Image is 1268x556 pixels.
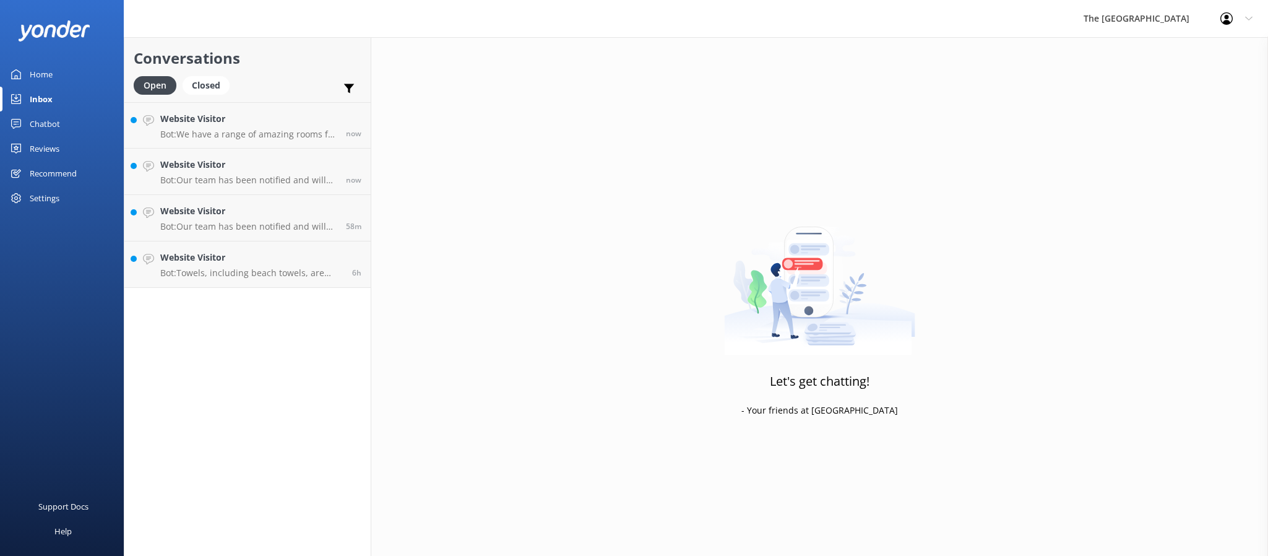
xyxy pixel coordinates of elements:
span: 10:01am 11-Aug-2025 (UTC -10:00) Pacific/Honolulu [352,267,361,278]
img: artwork of a man stealing a conversation from at giant smartphone [724,201,915,355]
a: Website VisitorBot:Our team has been notified and will be with you as soon as possible. Alternati... [124,195,371,241]
div: Inbox [30,87,53,111]
img: yonder-white-logo.png [19,20,90,41]
span: 04:02pm 11-Aug-2025 (UTC -10:00) Pacific/Honolulu [346,175,361,185]
p: Bot: Our team has been notified and will be with you as soon as possible. Alternatively, you can ... [160,175,337,186]
a: Website VisitorBot:We have a range of amazing rooms for you to choose from. The best way to help ... [124,102,371,149]
h3: Let's get chatting! [770,371,869,391]
a: Website VisitorBot:Our team has been notified and will be with you as soon as possible. Alternati... [124,149,371,195]
h4: Website Visitor [160,204,337,218]
div: Support Docs [38,494,88,519]
h4: Website Visitor [160,251,343,264]
a: Website VisitorBot:Towels, including beach towels, are complimentary for in-house guests. Beach t... [124,241,371,288]
h2: Conversations [134,46,361,70]
div: Home [30,62,53,87]
p: Bot: We have a range of amazing rooms for you to choose from. The best way to help you decide on ... [160,129,337,140]
h4: Website Visitor [160,158,337,172]
div: Closed [183,76,230,95]
div: Recommend [30,161,77,186]
div: Open [134,76,176,95]
span: 04:02pm 11-Aug-2025 (UTC -10:00) Pacific/Honolulu [346,128,361,139]
a: Open [134,78,183,92]
p: Bot: Towels, including beach towels, are complimentary for in-house guests. Beach towels can be o... [160,267,343,279]
div: Reviews [30,136,59,161]
div: Chatbot [30,111,60,136]
a: Closed [183,78,236,92]
h4: Website Visitor [160,112,337,126]
div: Settings [30,186,59,211]
span: 03:04pm 11-Aug-2025 (UTC -10:00) Pacific/Honolulu [346,221,361,232]
div: Help [54,519,72,544]
p: - Your friends at [GEOGRAPHIC_DATA] [741,404,898,417]
p: Bot: Our team has been notified and will be with you as soon as possible. Alternatively, you can ... [160,221,337,232]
